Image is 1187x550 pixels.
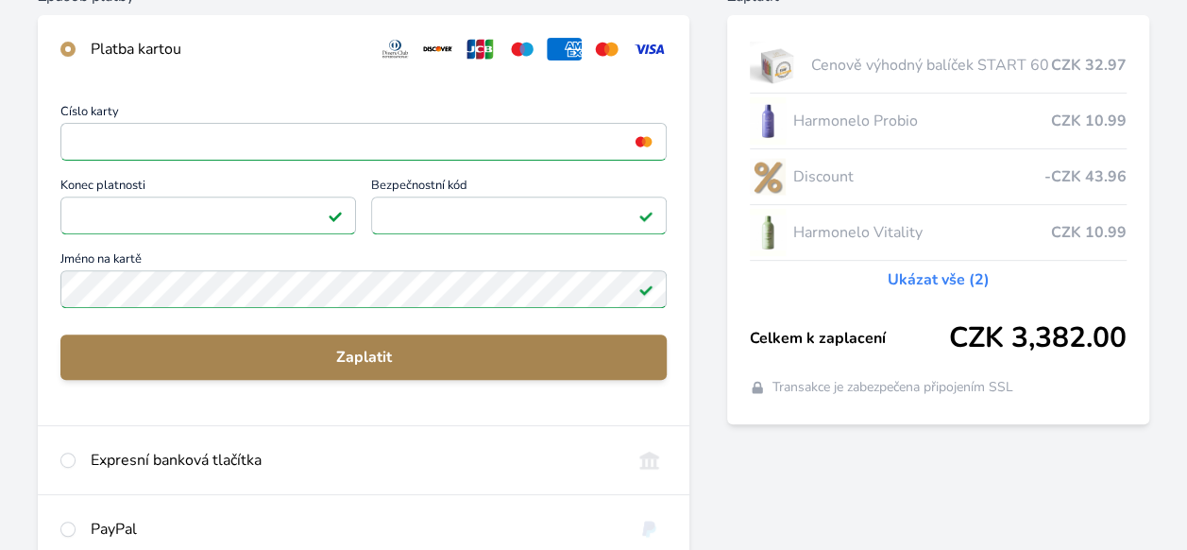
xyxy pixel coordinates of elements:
[380,202,658,229] iframe: Iframe pro bezpečnostní kód
[632,518,667,541] img: paypal.svg
[811,54,1051,77] span: Cenově výhodný balíček START 60
[750,97,786,145] img: CLEAN_PROBIO_se_stinem_x-lo.jpg
[60,106,667,123] span: Číslo karty
[1051,54,1127,77] span: CZK 32.97
[60,253,667,270] span: Jméno na kartě
[638,208,653,223] img: Platné pole
[631,133,656,150] img: mc
[91,449,617,472] div: Expresní banková tlačítka
[1051,110,1127,132] span: CZK 10.99
[91,518,617,541] div: PayPal
[378,38,413,60] img: diners.svg
[793,110,1051,132] span: Harmonelo Probio
[750,327,949,350] span: Celkem k zaplacení
[91,38,363,60] div: Platba kartou
[793,165,1044,188] span: Discount
[793,221,1051,244] span: Harmonelo Vitality
[750,153,786,200] img: discount-lo.png
[888,268,990,291] a: Ukázat vše (2)
[750,209,786,256] img: CLEAN_VITALITY_se_stinem_x-lo.jpg
[69,202,348,229] iframe: Iframe pro datum vypršení platnosti
[420,38,455,60] img: discover.svg
[1051,221,1127,244] span: CZK 10.99
[638,282,653,297] img: Platné pole
[750,42,804,89] img: start.jpg
[1044,165,1127,188] span: -CZK 43.96
[69,129,658,155] iframe: Iframe pro číslo karty
[632,38,667,60] img: visa.svg
[371,180,667,197] span: Bezpečnostní kód
[505,38,540,60] img: maestro.svg
[547,38,582,60] img: amex.svg
[60,180,356,197] span: Konec platnosti
[328,208,343,223] img: Platné pole
[60,335,667,380] button: Zaplatit
[772,378,1013,397] span: Transakce je zabezpečena připojením SSL
[632,449,667,472] img: onlineBanking_CZ.svg
[463,38,498,60] img: jcb.svg
[60,270,667,308] input: Jméno na kartěPlatné pole
[949,321,1127,355] span: CZK 3,382.00
[589,38,624,60] img: mc.svg
[76,346,652,369] span: Zaplatit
